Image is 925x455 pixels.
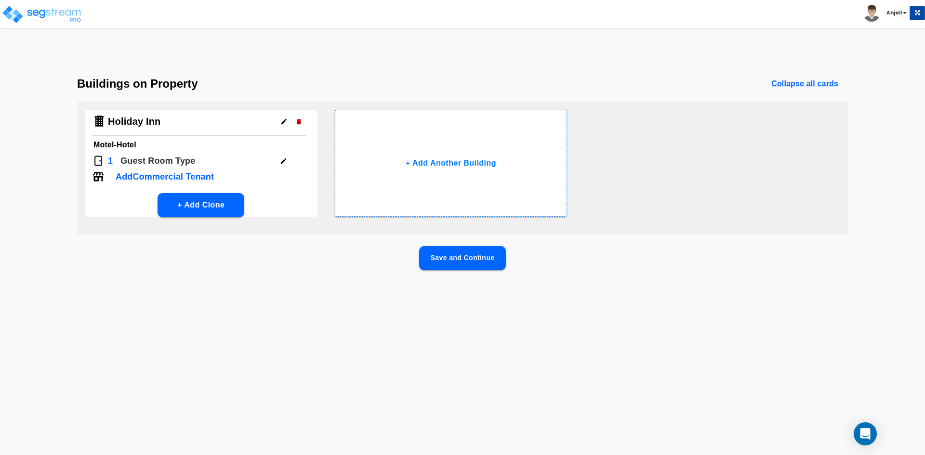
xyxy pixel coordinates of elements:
[335,110,568,217] button: + Add Another Building
[93,138,309,152] h6: Motel-Hotel
[771,78,838,90] p: Collapse all cards
[92,155,104,167] img: Door Icon
[419,246,506,270] button: Save and Continue
[77,77,198,91] h3: Buildings on Property
[863,5,880,22] img: avatar.png
[92,115,106,128] img: Building Icon
[116,170,214,183] p: Add Commercial Tenant
[158,193,244,217] button: + Add Clone
[108,116,160,128] h4: Holiday Inn
[108,155,113,168] p: 1
[886,9,902,16] b: Anjali
[1,5,83,24] img: logo_pro_r.png
[92,171,104,182] img: Tenant Icon
[120,155,195,168] p: Guest Room Type
[854,422,877,445] div: Open Intercom Messenger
